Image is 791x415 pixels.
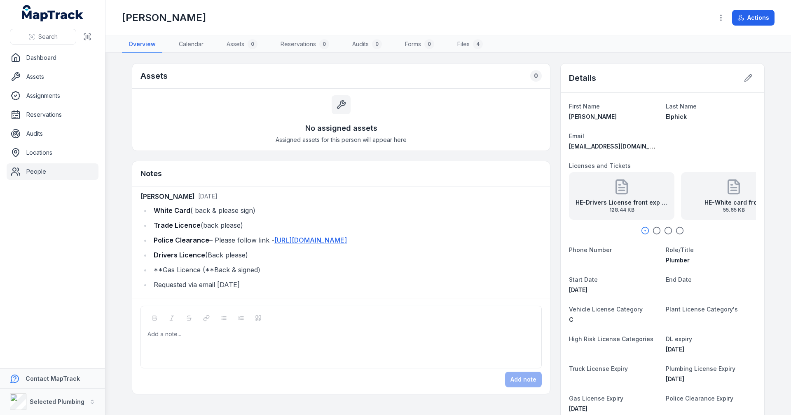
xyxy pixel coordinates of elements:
[569,162,631,169] span: Licenses and Tickets
[154,221,201,229] strong: Trade Licence
[569,72,596,84] h2: Details
[172,36,210,53] a: Calendar
[732,10,775,26] button: Actions
[7,87,98,104] a: Assignments
[7,50,98,66] a: Dashboard
[569,286,587,293] span: [DATE]
[26,375,80,382] strong: Contact MapTrack
[569,405,587,412] time: 5/21/2026, 12:00:00 AM
[7,144,98,161] a: Locations
[151,219,542,231] li: (back please)
[666,276,692,283] span: End Date
[569,113,617,120] span: [PERSON_NAME]
[666,257,690,264] span: Plumber
[569,276,598,283] span: Start Date
[274,236,347,244] a: [URL][DOMAIN_NAME]
[569,132,584,139] span: Email
[569,103,600,110] span: First Name
[151,205,542,216] li: ( back & please sign)
[38,33,58,41] span: Search
[198,193,218,200] time: 8/20/2025, 2:14:16 PM
[140,191,195,201] strong: [PERSON_NAME]
[140,168,162,179] h3: Notes
[220,36,264,53] a: Assets0
[666,346,684,353] span: [DATE]
[151,234,542,246] li: – Please follow link -
[10,29,76,45] button: Search
[569,335,653,342] span: High Risk License Categories
[451,36,489,53] a: Files4
[666,335,692,342] span: DL expiry
[666,246,694,253] span: Role/Title
[122,11,206,24] h1: [PERSON_NAME]
[274,36,336,53] a: Reservations0
[569,306,643,313] span: Vehicle License Category
[198,193,218,200] span: [DATE]
[122,36,162,53] a: Overview
[530,70,542,82] div: 0
[666,375,684,382] time: 12/10/2027, 12:00:00 AM
[30,398,84,405] strong: Selected Plumbing
[151,279,542,290] li: Requested via email [DATE]
[569,395,623,402] span: Gas License Expiry
[140,70,168,82] h2: Assets
[7,125,98,142] a: Audits
[154,206,190,215] strong: White Card
[154,251,205,259] strong: Drivers Licence
[666,113,687,120] span: Elphick
[7,106,98,123] a: Reservations
[666,395,733,402] span: Police Clearance Expiry
[569,405,587,412] span: [DATE]
[569,316,573,323] span: C
[398,36,441,53] a: Forms0
[7,163,98,180] a: People
[666,346,684,353] time: 5/11/2030, 12:00:00 AM
[576,207,668,213] span: 128.44 KB
[569,286,587,293] time: 8/6/2025, 12:00:00 AM
[666,375,684,382] span: [DATE]
[151,249,542,261] li: (Back please)
[666,306,738,313] span: Plant License Category's
[704,198,763,207] strong: HE-White card front
[372,39,382,49] div: 0
[276,136,407,144] span: Assigned assets for this person will appear here
[576,198,668,207] strong: HE-Drivers License front exp [DATE]
[154,236,209,244] strong: Police Clearance
[319,39,329,49] div: 0
[7,68,98,85] a: Assets
[569,143,668,150] span: [EMAIL_ADDRESS][DOMAIN_NAME]
[346,36,388,53] a: Audits0
[569,246,612,253] span: Phone Number
[666,365,735,372] span: Plumbing License Expiry
[666,103,697,110] span: Last Name
[424,39,434,49] div: 0
[248,39,257,49] div: 0
[305,123,377,134] h3: No assigned assets
[569,365,628,372] span: Truck License Expiry
[473,39,483,49] div: 4
[22,5,84,21] a: MapTrack
[704,207,763,213] span: 55.65 KB
[151,264,542,276] li: **Gas Licence (**Back & signed)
